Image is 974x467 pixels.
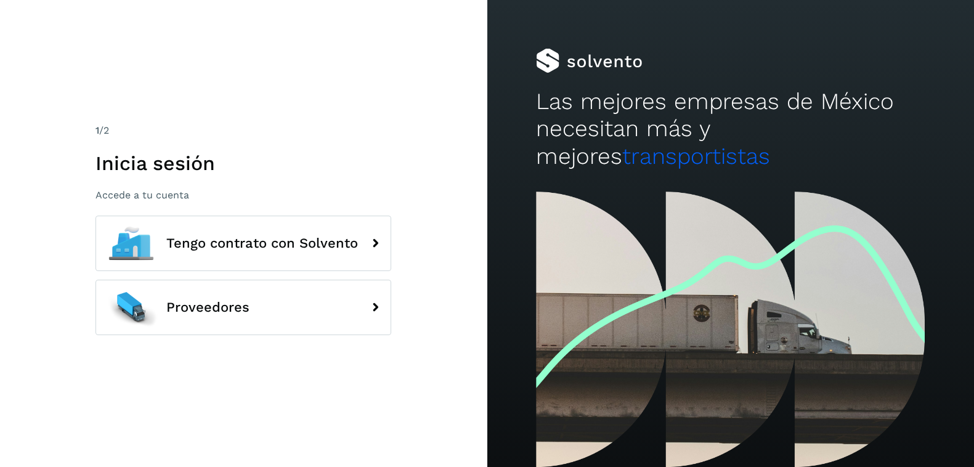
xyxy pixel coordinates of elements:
[166,236,358,251] span: Tengo contrato con Solvento
[536,88,925,170] h2: Las mejores empresas de México necesitan más y mejores
[95,280,391,335] button: Proveedores
[95,152,391,175] h1: Inicia sesión
[95,216,391,271] button: Tengo contrato con Solvento
[95,124,99,136] span: 1
[622,143,770,169] span: transportistas
[166,300,250,315] span: Proveedores
[95,123,391,138] div: /2
[95,189,391,201] p: Accede a tu cuenta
